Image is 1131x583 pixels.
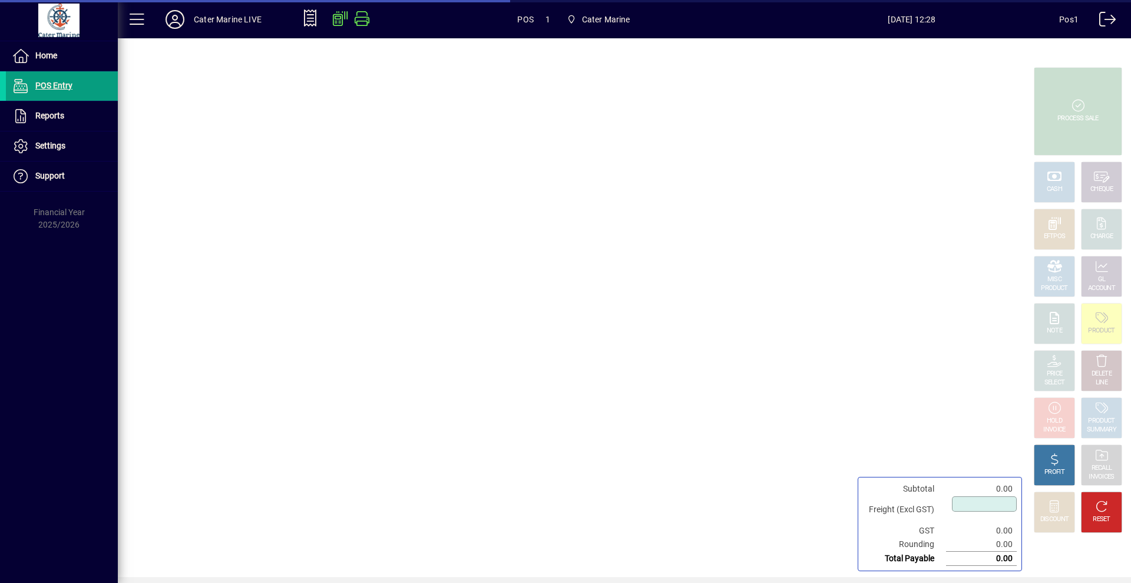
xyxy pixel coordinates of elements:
div: NOTE [1047,327,1062,335]
div: CHARGE [1090,232,1113,241]
td: 0.00 [946,538,1017,552]
div: DELETE [1092,370,1112,378]
td: Rounding [863,538,946,552]
a: Settings [6,131,118,161]
div: PRODUCT [1088,417,1115,426]
td: GST [863,524,946,538]
a: Reports [6,101,118,131]
td: Freight (Excl GST) [863,496,946,524]
div: HOLD [1047,417,1062,426]
a: Logout [1090,2,1116,41]
div: CHEQUE [1090,185,1113,194]
div: RESET [1093,515,1110,524]
div: SUMMARY [1087,426,1116,434]
td: 0.00 [946,482,1017,496]
span: Cater Marine [582,10,630,29]
span: 1 [545,10,550,29]
span: Settings [35,141,65,150]
td: 0.00 [946,524,1017,538]
div: EFTPOS [1044,232,1066,241]
div: ACCOUNT [1088,284,1115,293]
span: POS Entry [35,81,72,90]
div: Pos1 [1059,10,1079,29]
td: 0.00 [946,552,1017,566]
div: MISC [1047,275,1061,284]
div: PRICE [1047,370,1063,378]
span: Home [35,51,57,60]
div: PRODUCT [1041,284,1067,293]
div: INVOICE [1043,426,1065,434]
span: POS [517,10,534,29]
div: INVOICES [1089,473,1114,482]
div: Cater Marine LIVE [194,10,262,29]
div: LINE [1096,378,1107,387]
span: Support [35,171,65,180]
div: CASH [1047,185,1062,194]
div: PROFIT [1044,468,1064,477]
td: Subtotal [863,482,946,496]
span: [DATE] 12:28 [765,10,1060,29]
a: Home [6,41,118,71]
div: RECALL [1092,464,1112,473]
td: Total Payable [863,552,946,566]
span: Reports [35,111,64,120]
div: PRODUCT [1088,327,1115,335]
div: SELECT [1044,378,1065,387]
div: PROCESS SALE [1057,114,1099,123]
div: GL [1098,275,1106,284]
a: Support [6,162,118,191]
button: Profile [156,9,194,30]
span: Cater Marine [562,9,635,30]
div: DISCOUNT [1040,515,1069,524]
